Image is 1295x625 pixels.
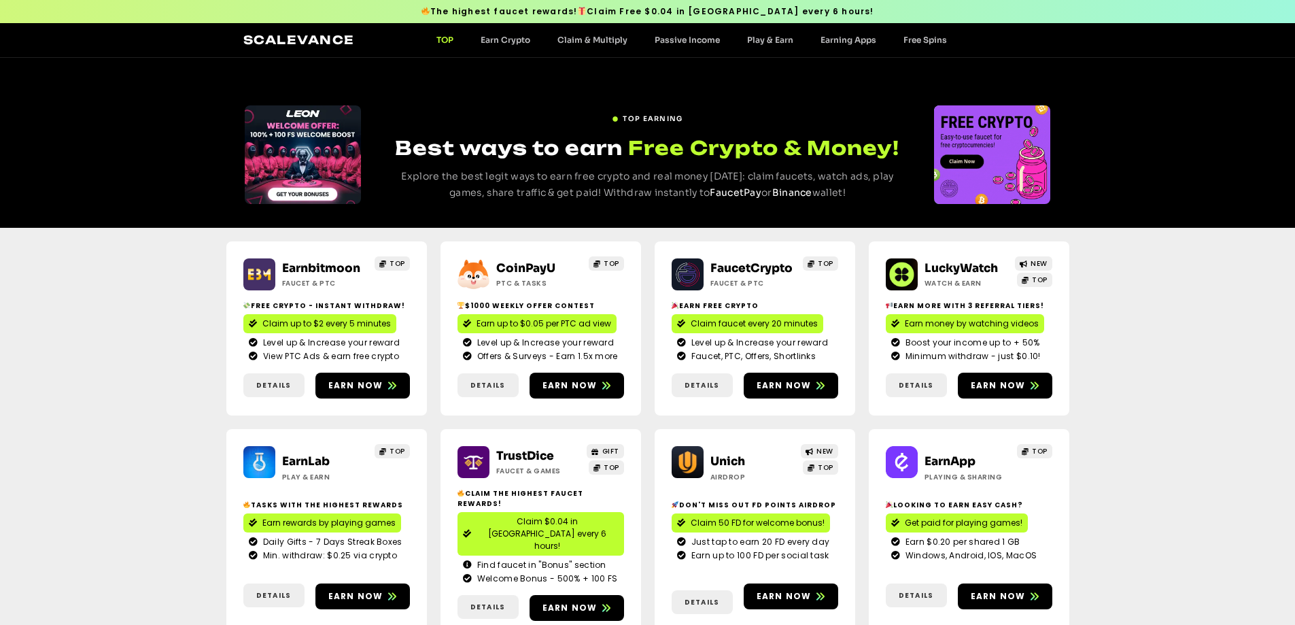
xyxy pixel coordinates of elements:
[925,261,998,275] a: LuckyWatch
[421,5,874,18] span: The highest faucet rewards! Claim Free $0.04 in [GEOGRAPHIC_DATA] every 6 hours!
[710,261,793,275] a: FaucetCrypto
[902,550,1037,562] span: Windows, Android, IOS, MacOS
[886,314,1044,333] a: Earn money by watching videos
[899,590,933,601] span: Details
[260,536,402,548] span: Daily Gifts - 7 Days Streak Boxes
[282,261,360,275] a: Earnbitmoon
[890,35,961,45] a: Free Spins
[256,380,291,390] span: Details
[530,595,624,621] a: Earn now
[772,186,812,199] a: Binance
[744,373,838,399] a: Earn now
[672,500,838,510] h2: Don't miss out Fd points airdrop
[457,302,464,309] img: 🏆
[243,501,250,508] img: 🔥
[470,380,505,390] span: Details
[672,314,823,333] a: Claim faucet every 20 minutes
[260,350,399,362] span: View PTC Ads & earn free crypto
[243,301,410,311] h2: Free crypto - Instant withdraw!
[902,337,1040,349] span: Boost your income up to + 50%
[328,590,383,603] span: Earn now
[672,501,678,508] img: 🚀
[243,373,305,397] a: Details
[672,590,733,614] a: Details
[260,550,397,562] span: Min. withdraw: $0.25 via crypto
[243,314,396,333] a: Claim up to $2 every 5 minutes
[474,559,606,571] span: Find faucet in "Bonus" section
[641,35,733,45] a: Passive Income
[757,590,812,603] span: Earn now
[602,446,619,456] span: GIFT
[688,350,816,362] span: Faucet, PTC, Offers, Shortlinks
[925,278,1009,288] h2: Watch & Earn
[1031,258,1048,269] span: NEW
[423,35,961,45] nav: Menu
[971,590,1026,603] span: Earn now
[1017,444,1052,458] a: TOP
[803,256,838,271] a: TOP
[457,595,519,619] a: Details
[925,454,975,469] a: EarnApp
[496,449,554,463] a: TrustDice
[256,590,291,601] span: Details
[282,278,367,288] h2: Faucet & PTC
[496,278,581,288] h2: ptc & Tasks
[934,105,1050,204] div: 1 / 3
[474,573,618,585] span: Welcome Bonus - 500% + 100 FS
[457,301,624,311] h2: $1000 Weekly Offer contest
[1032,275,1048,285] span: TOP
[375,256,410,271] a: TOP
[886,373,947,397] a: Details
[685,380,719,390] span: Details
[470,602,505,612] span: Details
[262,318,391,330] span: Claim up to $2 every 5 minutes
[245,105,361,204] div: Slides
[589,460,624,475] a: TOP
[604,462,619,473] span: TOP
[544,35,641,45] a: Claim & Multiply
[457,512,624,556] a: Claim $0.04 in [GEOGRAPHIC_DATA] every 6 hours!
[612,108,683,124] a: TOP EARNING
[474,350,618,362] span: Offers & Surveys - Earn 1.5x more
[530,373,624,399] a: Earn now
[496,261,555,275] a: CoinPayU
[971,379,1026,392] span: Earn now
[243,33,355,47] a: Scalevance
[886,301,1052,311] h2: Earn more with 3 referral Tiers!
[1015,256,1052,271] a: NEW
[623,114,683,124] span: TOP EARNING
[958,373,1052,399] a: Earn now
[457,488,624,509] h2: Claim the highest faucet rewards!
[710,472,795,482] h2: Airdrop
[886,302,893,309] img: 📢
[423,35,467,45] a: TOP
[710,278,795,288] h2: Faucet & PTC
[390,446,405,456] span: TOP
[578,7,586,15] img: 🎁
[905,517,1022,529] span: Get paid for playing games!
[902,536,1020,548] span: Earn $0.20 per shared 1 GB
[457,314,617,333] a: Earn up to $0.05 per PTC ad view
[818,258,833,269] span: TOP
[542,602,598,614] span: Earn now
[390,258,405,269] span: TOP
[886,513,1028,533] a: Get paid for playing games!
[816,446,833,456] span: NEW
[818,462,833,473] span: TOP
[243,584,305,607] a: Details
[886,501,893,508] img: 🎉
[691,318,818,330] span: Claim faucet every 20 minutes
[685,597,719,607] span: Details
[477,318,611,330] span: Earn up to $0.05 per PTC ad view
[688,536,830,548] span: Just tap to earn 20 FD every day
[710,454,745,469] a: Unich
[807,35,890,45] a: Earning Apps
[801,444,838,458] a: NEW
[587,444,624,458] a: GIFT
[243,500,410,510] h2: Tasks with the highest rewards
[902,350,1041,362] span: Minimum withdraw - just $0.10!
[496,466,581,476] h2: Faucet & Games
[328,379,383,392] span: Earn now
[672,513,830,533] a: Claim 50 FD for welcome bonus!
[905,318,1039,330] span: Earn money by watching videos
